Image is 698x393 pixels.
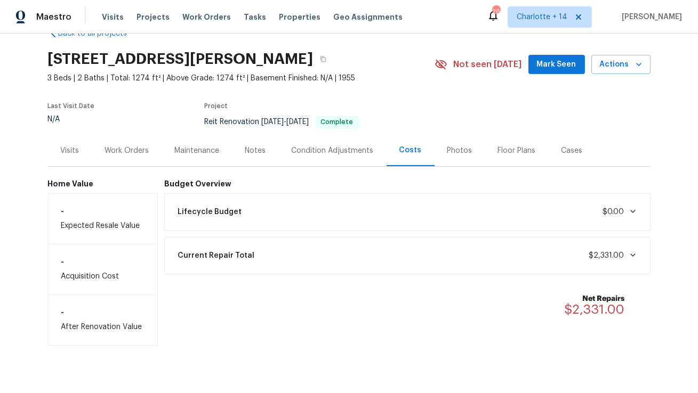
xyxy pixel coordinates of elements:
[262,118,309,126] span: -
[617,12,682,22] span: [PERSON_NAME]
[178,207,242,217] span: Lifecycle Budget
[454,59,522,70] span: Not seen [DATE]
[565,293,625,304] b: Net Repairs
[603,208,624,216] span: $0.00
[182,12,231,22] span: Work Orders
[589,252,624,259] span: $2,331.00
[279,12,320,22] span: Properties
[565,303,625,316] span: $2,331.00
[447,145,472,156] div: Photos
[48,54,314,64] h2: [STREET_ADDRESS][PERSON_NAME]
[48,116,95,123] div: N/A
[48,294,158,346] div: After Renovation Value
[48,244,158,294] div: Acquisition Cost
[48,28,150,39] a: Back to all projects
[600,58,642,71] span: Actions
[244,13,266,21] span: Tasks
[287,118,309,126] span: [DATE]
[178,250,254,261] span: Current Repair Total
[61,257,145,266] h6: -
[561,145,583,156] div: Cases
[164,179,651,188] h6: Budget Overview
[292,145,374,156] div: Condition Adjustments
[61,207,145,215] h6: -
[492,6,500,17] div: 262
[205,103,228,109] span: Project
[262,118,284,126] span: [DATE]
[517,12,567,22] span: Charlotte + 14
[36,12,71,22] span: Maestro
[175,145,220,156] div: Maintenance
[245,145,266,156] div: Notes
[61,145,79,156] div: Visits
[591,55,651,75] button: Actions
[137,12,170,22] span: Projects
[528,55,585,75] button: Mark Seen
[333,12,403,22] span: Geo Assignments
[205,118,359,126] span: Reit Renovation
[48,179,158,188] h6: Home Value
[102,12,124,22] span: Visits
[48,193,158,244] div: Expected Resale Value
[48,103,95,109] span: Last Visit Date
[537,58,576,71] span: Mark Seen
[105,145,149,156] div: Work Orders
[498,145,536,156] div: Floor Plans
[61,308,145,316] h6: -
[317,119,358,125] span: Complete
[48,73,435,84] span: 3 Beds | 2 Baths | Total: 1274 ft² | Above Grade: 1274 ft² | Basement Finished: N/A | 1955
[399,145,422,155] div: Costs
